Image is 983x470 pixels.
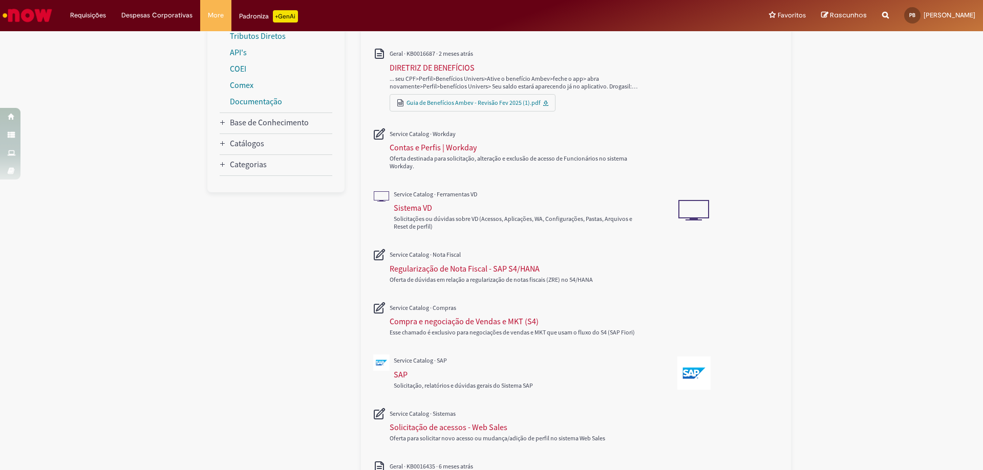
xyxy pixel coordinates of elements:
span: Requisições [70,10,106,20]
span: Rascunhos [830,10,867,20]
span: Despesas Corporativas [121,10,193,20]
span: Favoritos [778,10,806,20]
p: +GenAi [273,10,298,23]
a: Rascunhos [821,11,867,20]
img: ServiceNow [1,5,54,26]
div: Padroniza [239,10,298,23]
span: PB [909,12,915,18]
span: More [208,10,224,20]
span: [PERSON_NAME] [924,11,975,19]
